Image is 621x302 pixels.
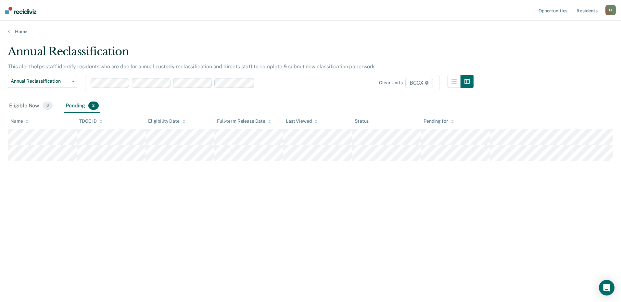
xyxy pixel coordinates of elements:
span: Annual Reclassification [11,78,69,84]
button: Annual Reclassification [8,75,77,88]
div: Annual Reclassification [8,45,474,63]
div: Open Intercom Messenger [599,280,615,295]
p: This alert helps staff identify residents who are due for annual custody reclassification and dir... [8,63,376,70]
div: Pending2 [64,99,100,113]
span: 2 [88,102,98,110]
span: BCCX [405,78,433,88]
div: TDOC ID [79,118,103,124]
div: Full-term Release Date [217,118,271,124]
div: Clear units [379,80,403,86]
div: Eligibility Date [148,118,185,124]
a: Home [8,29,613,34]
div: Status [355,118,369,124]
div: Name [10,118,29,124]
div: Eligible Now0 [8,99,54,113]
div: J A [605,5,616,15]
div: Last Viewed [286,118,317,124]
button: JA [605,5,616,15]
div: Pending for [424,118,454,124]
span: 0 [43,102,53,110]
img: Recidiviz [5,7,36,14]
